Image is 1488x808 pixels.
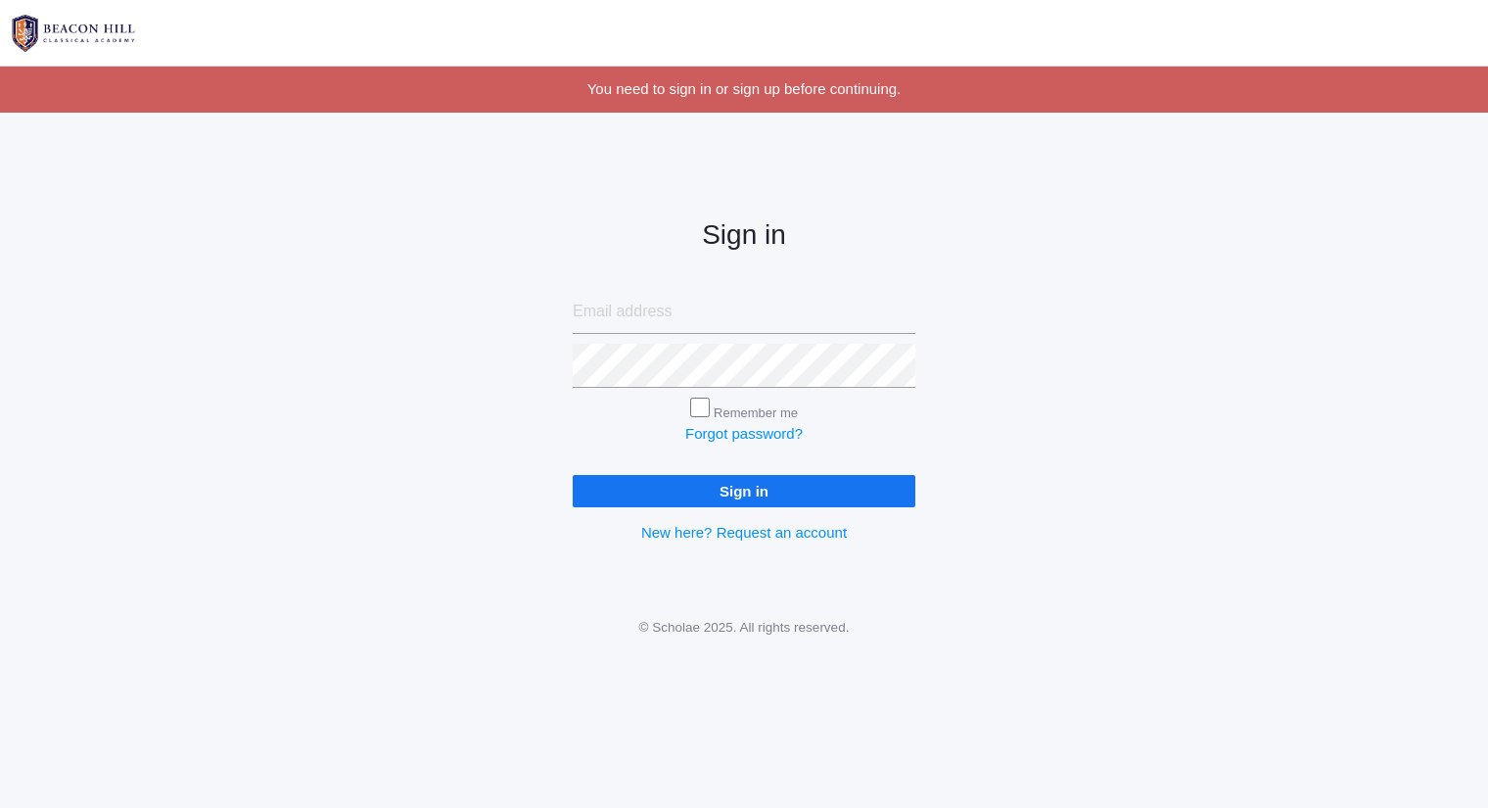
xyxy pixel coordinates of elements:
a: New here? Request an account [641,524,847,541]
a: Forgot password? [685,425,803,442]
label: Remember me [714,405,798,420]
input: Email address [573,290,915,334]
input: Sign in [573,475,915,507]
h2: Sign in [573,220,915,251]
